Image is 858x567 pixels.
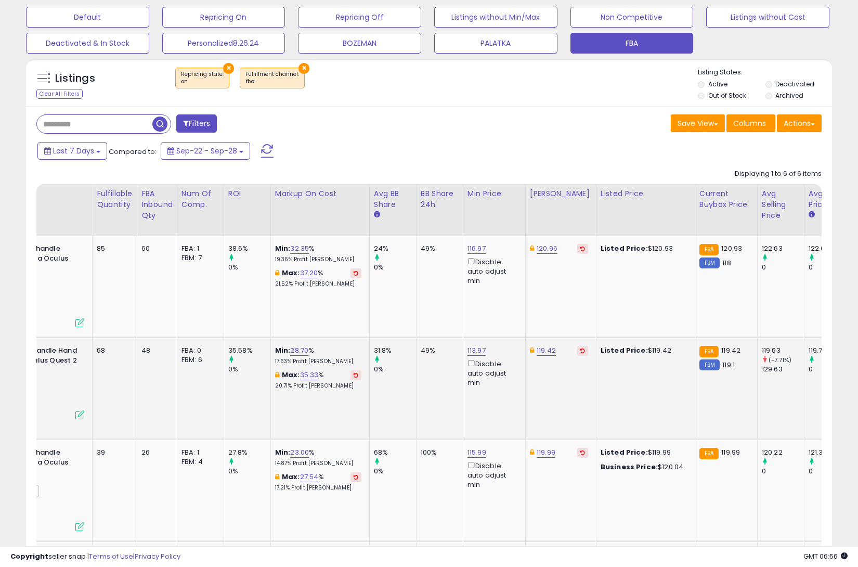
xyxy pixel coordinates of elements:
[10,552,180,562] div: seller snap | |
[282,370,300,380] b: Max:
[601,244,687,253] div: $120.93
[181,457,216,467] div: FBM: 4
[275,345,291,355] b: Min:
[762,346,804,355] div: 119.63
[354,270,358,276] i: Revert to store-level Max Markup
[298,63,309,74] button: ×
[699,257,720,268] small: FBM
[537,243,557,254] a: 120.96
[769,356,791,364] small: (-7.71%)
[181,355,216,365] div: FBM: 6
[97,346,129,355] div: 68
[809,210,815,220] small: Avg Win Price.
[374,346,416,355] div: 31.8%
[275,472,361,492] div: %
[275,346,361,365] div: %
[141,448,169,457] div: 26
[809,188,847,210] div: Avg Win Price
[176,146,237,156] span: Sep-22 - Sep-28
[762,244,804,253] div: 122.63
[699,448,719,459] small: FBA
[181,188,219,210] div: Num of Comp.
[275,268,361,288] div: %
[36,89,83,99] div: Clear All Filters
[97,448,129,457] div: 39
[762,188,800,221] div: Avg Selling Price
[698,68,831,78] p: Listing States:
[809,263,851,272] div: 0
[434,7,557,28] button: Listings without Min/Max
[434,33,557,54] button: PALATKA
[55,71,95,86] h5: Listings
[467,188,521,199] div: Min Price
[282,472,300,482] b: Max:
[706,7,829,28] button: Listings without Cost
[530,245,534,252] i: This overrides the store level Dynamic Max Price for this listing
[708,80,727,88] label: Active
[809,448,851,457] div: 121.35
[721,345,740,355] span: 119.42
[181,70,224,86] span: Repricing state :
[275,280,361,288] p: 21.52% Profit [PERSON_NAME]
[275,447,291,457] b: Min:
[275,370,361,390] div: %
[374,263,416,272] div: 0%
[421,188,459,210] div: BB Share 24h.
[699,346,719,357] small: FBA
[374,244,416,253] div: 24%
[467,460,517,489] div: Disable auto adjust min
[290,243,309,254] a: 32.35
[671,114,725,132] button: Save View
[181,253,216,263] div: FBM: 7
[37,142,107,160] button: Last 7 Days
[721,243,742,253] span: 120.93
[777,114,822,132] button: Actions
[762,263,804,272] div: 0
[374,188,412,210] div: Avg BB Share
[699,188,753,210] div: Current Buybox Price
[775,91,803,100] label: Archived
[762,365,804,374] div: 129.63
[762,467,804,476] div: 0
[275,448,361,467] div: %
[601,462,687,472] div: $120.04
[181,78,224,85] div: on
[374,467,416,476] div: 0%
[275,460,361,467] p: 14.87% Profit [PERSON_NAME]
[601,243,648,253] b: Listed Price:
[467,345,486,356] a: 113.97
[721,447,740,457] span: 119.99
[282,268,300,278] b: Max:
[181,448,216,457] div: FBA: 1
[467,358,517,388] div: Disable auto adjust min
[809,346,851,355] div: 119.77
[421,346,455,355] div: 49%
[228,244,270,253] div: 38.6%
[223,63,234,74] button: ×
[467,447,486,458] a: 115.99
[161,142,250,160] button: Sep-22 - Sep-28
[601,462,658,472] b: Business Price:
[699,359,720,370] small: FBM
[270,184,369,236] th: The percentage added to the cost of goods (COGS) that forms the calculator for Min & Max prices.
[537,345,556,356] a: 119.42
[89,551,133,561] a: Terms of Use
[275,243,291,253] b: Min:
[726,114,775,132] button: Columns
[374,365,416,374] div: 0%
[10,551,48,561] strong: Copyright
[374,210,380,220] small: Avg BB Share.
[228,467,270,476] div: 0%
[570,7,694,28] button: Non Competitive
[699,244,719,255] small: FBA
[733,118,766,128] span: Columns
[530,188,592,199] div: [PERSON_NAME]
[601,188,691,199] div: Listed Price
[809,467,851,476] div: 0
[141,188,173,221] div: FBA inbound Qty
[735,169,822,179] div: Displaying 1 to 6 of 6 items
[374,448,416,457] div: 68%
[141,244,169,253] div: 60
[570,33,694,54] button: FBA
[97,244,129,253] div: 85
